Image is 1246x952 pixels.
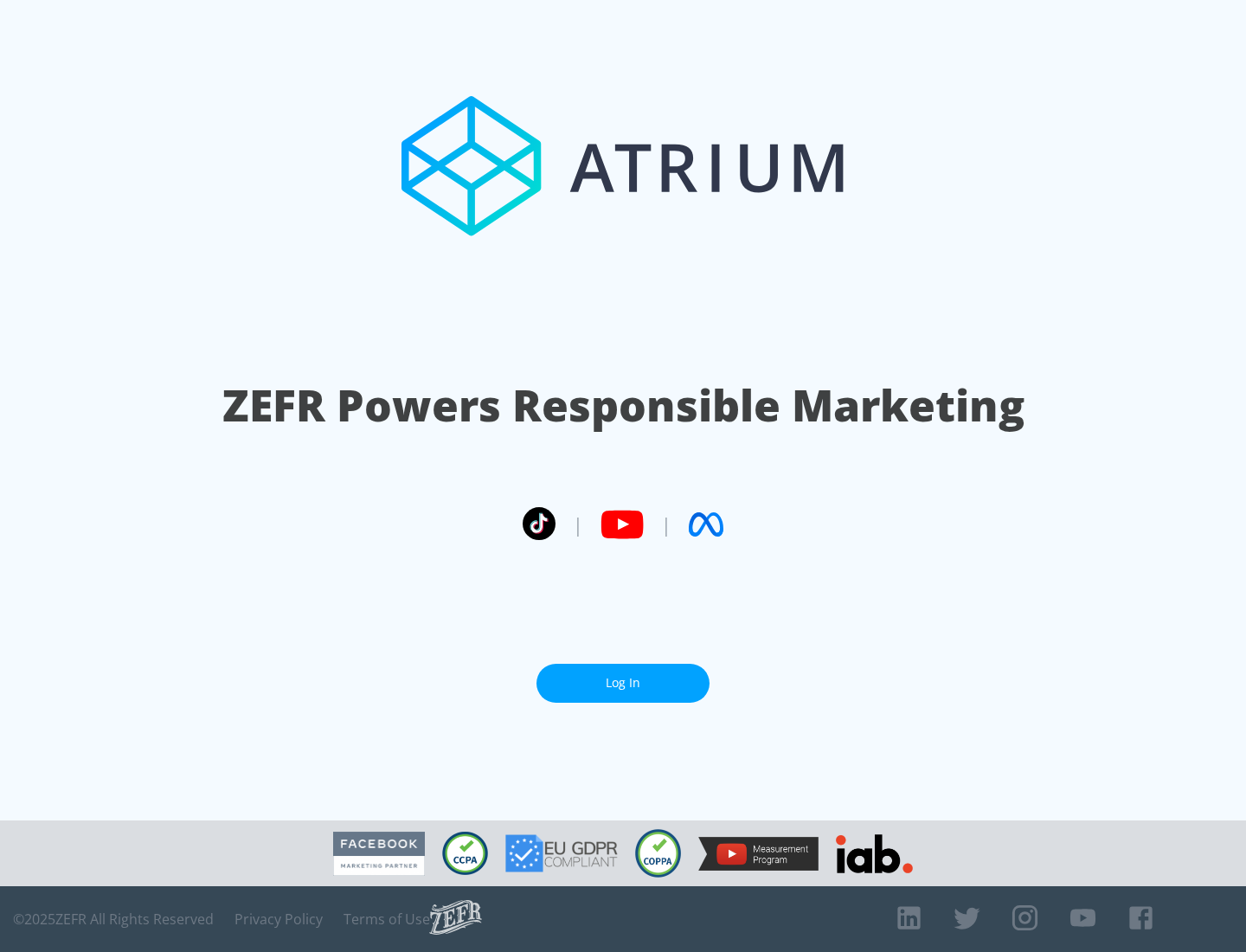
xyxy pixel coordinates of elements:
img: GDPR Compliant [505,834,618,872]
img: Facebook Marketing Partner [333,832,425,876]
img: CCPA Compliant [442,832,488,875]
span: | [661,511,671,537]
a: Log In [536,664,710,703]
span: | [573,511,583,537]
img: YouTube Measurement Program [698,837,819,871]
img: IAB [836,834,913,873]
h1: ZEFR Powers Responsible Marketing [222,376,1024,435]
img: COPPA Compliant [635,829,681,878]
a: Privacy Policy [234,910,323,928]
a: Terms of Use [344,910,430,928]
span: © 2025 ZEFR All Rights Reserved [13,910,214,928]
